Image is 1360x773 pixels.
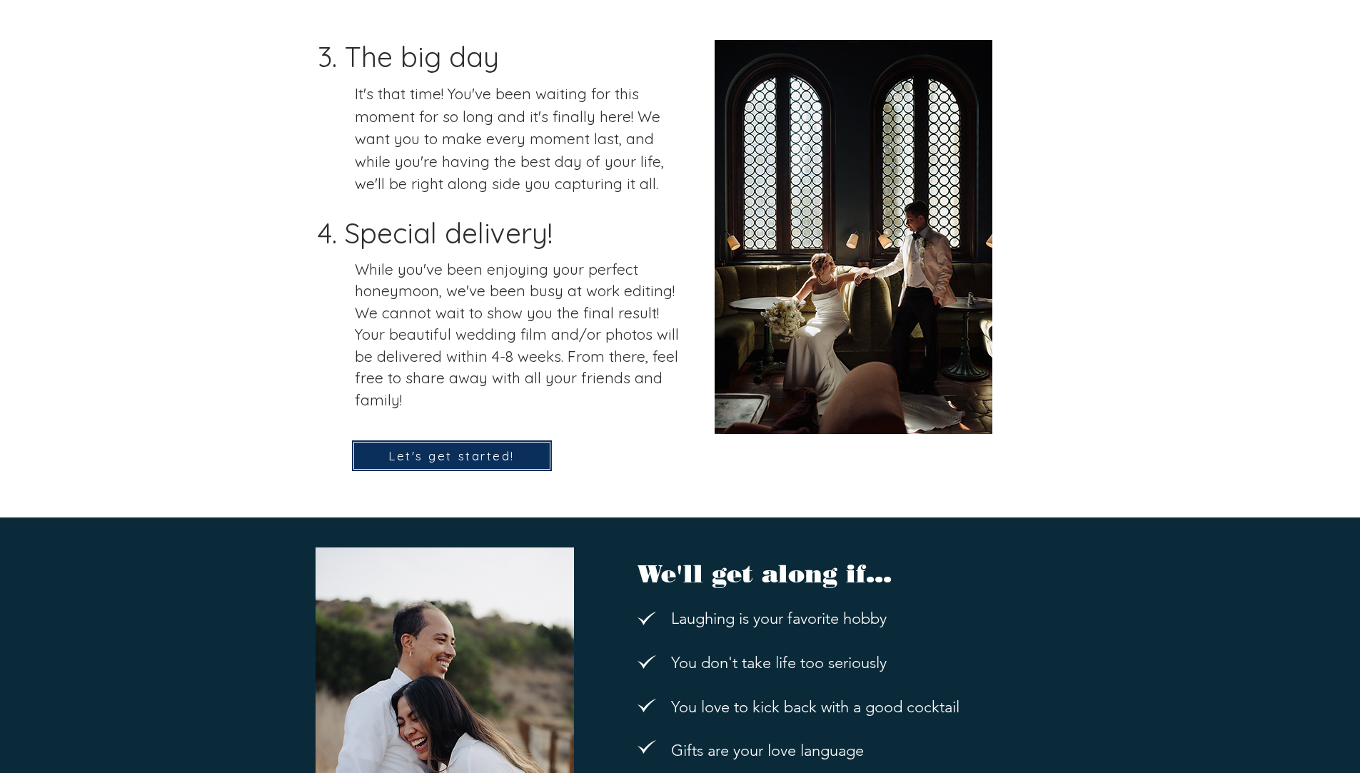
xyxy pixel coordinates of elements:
img: check.png [638,612,656,625]
img: check.png [638,655,656,669]
span: 4. Special delivery! [318,216,553,251]
span: 3. The big day [318,39,499,74]
span: It's that time! You've been waiting for this moment for so long and it's finally here! We want yo... [355,84,664,193]
img: check.png [638,699,656,712]
a: Let's get started! [351,440,553,472]
span: While you've been enjoying your perfect honeymoon, we've been busy at work editing! We cannot wai... [355,260,679,409]
span: We'll get along if... [638,558,892,589]
span: Let's get started! [388,448,515,463]
img: check.png [638,740,656,754]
